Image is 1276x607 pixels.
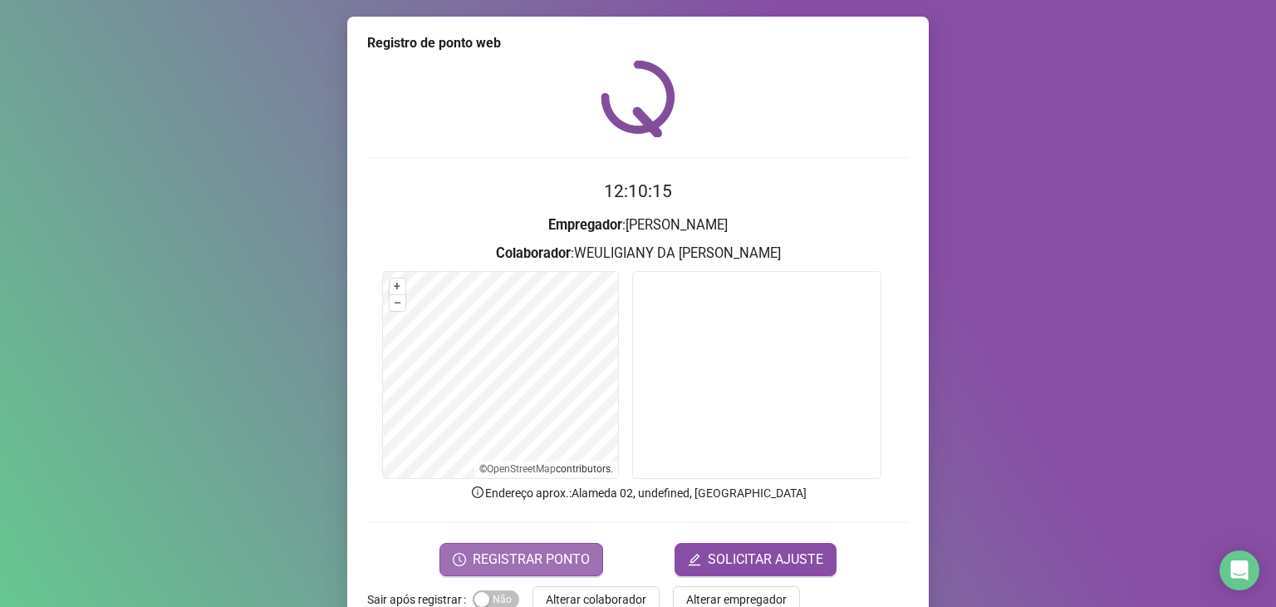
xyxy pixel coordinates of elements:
button: REGISTRAR PONTO [439,543,603,576]
button: + [390,279,405,294]
h3: : WEULIGIANY DA [PERSON_NAME] [367,243,909,264]
span: edit [688,553,701,566]
button: – [390,295,405,311]
div: Open Intercom Messenger [1220,550,1259,590]
a: OpenStreetMap [487,463,556,475]
time: 12:10:15 [604,181,672,201]
span: clock-circle [453,553,466,566]
p: Endereço aprox. : Alameda 02, undefined, [GEOGRAPHIC_DATA] [367,484,909,502]
span: info-circle [470,485,485,500]
div: Registro de ponto web [367,33,909,53]
img: QRPoint [601,60,675,137]
strong: Empregador [548,217,622,233]
span: SOLICITAR AJUSTE [708,550,823,570]
strong: Colaborador [496,245,571,261]
li: © contributors. [479,463,613,475]
h3: : [PERSON_NAME] [367,215,909,236]
button: editSOLICITAR AJUSTE [675,543,837,576]
span: REGISTRAR PONTO [473,550,590,570]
